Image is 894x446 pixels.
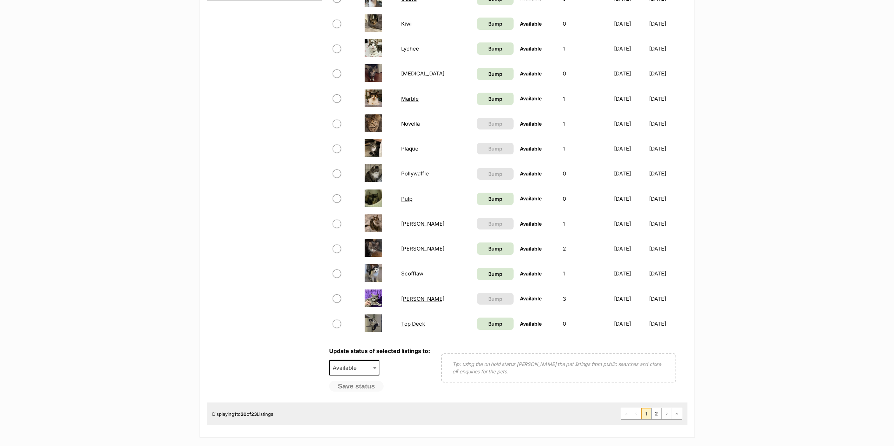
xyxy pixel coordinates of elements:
td: [DATE] [611,87,648,111]
a: Bump [477,318,514,330]
td: [DATE] [649,237,686,261]
span: Available [520,271,542,277]
span: Bump [488,45,502,52]
td: 1 [560,36,610,61]
span: Bump [488,320,502,327]
td: [DATE] [649,112,686,136]
td: [DATE] [611,287,648,311]
label: Update status of selected listings to: [329,347,430,354]
span: Bump [488,220,502,227]
td: 1 [560,112,610,136]
td: [DATE] [611,161,648,186]
a: Kiwi [401,20,412,27]
td: 2 [560,237,610,261]
a: Bump [477,268,514,280]
td: [DATE] [611,312,648,336]
td: [DATE] [649,312,686,336]
span: Available [520,321,542,327]
td: 0 [560,12,610,36]
a: Scofflaw [401,270,423,277]
span: Bump [488,295,502,302]
a: Next page [662,408,672,419]
span: Page 1 [641,408,651,419]
a: [PERSON_NAME] [401,220,444,227]
a: Bump [477,68,514,80]
td: [DATE] [649,87,686,111]
span: Available [520,95,542,101]
strong: 23 [251,411,257,417]
span: Bump [488,195,502,202]
a: Pulp [401,195,412,202]
span: Available [520,295,542,301]
span: Previous page [631,408,641,419]
button: Bump [477,293,514,305]
p: Tip: using the on hold status [PERSON_NAME] the pet listings from public searches and close off e... [452,360,665,375]
a: Last page [672,408,682,419]
td: [DATE] [649,187,686,211]
a: Bump [477,242,514,255]
a: Marble [401,95,419,102]
td: 1 [560,87,610,111]
td: [DATE] [611,187,648,211]
span: Bump [488,145,502,152]
span: Bump [488,120,502,127]
td: [DATE] [649,137,686,161]
span: Available [520,146,542,152]
span: Bump [488,245,502,252]
td: [DATE] [611,12,648,36]
button: Save status [329,381,384,392]
td: 0 [560,161,610,186]
span: Displaying to of Listings [212,411,273,417]
span: Available [520,195,542,201]
td: [DATE] [649,12,686,36]
a: Novella [401,120,420,127]
td: [DATE] [611,237,648,261]
strong: 1 [234,411,236,417]
td: [DATE] [649,36,686,61]
td: [DATE] [649,261,686,286]
button: Bump [477,218,514,229]
button: Bump [477,168,514,180]
button: Bump [477,143,514,154]
td: 0 [560,187,610,211]
span: Available [329,360,380,375]
a: Bump [477,42,514,55]
a: Bump [477,193,514,205]
span: Bump [488,270,502,278]
span: First page [621,408,631,419]
td: [DATE] [649,161,686,186]
a: Pollywaffle [401,170,429,177]
td: 1 [560,137,610,161]
td: 1 [560,261,610,286]
span: Bump [488,70,502,78]
span: Available [520,21,542,27]
td: [DATE] [611,137,648,161]
td: [DATE] [611,261,648,286]
span: Available [520,121,542,127]
a: [PERSON_NAME] [401,295,444,302]
span: Available [520,171,542,177]
span: Available [330,363,364,373]
a: Top Deck [401,320,425,327]
button: Bump [477,118,514,129]
a: [MEDICAL_DATA] [401,70,444,77]
td: [DATE] [611,36,648,61]
td: [DATE] [649,212,686,236]
td: [DATE] [611,61,648,86]
a: Lychee [401,45,419,52]
span: Available [520,246,542,252]
strong: 20 [241,411,247,417]
td: [DATE] [649,287,686,311]
td: [DATE] [649,61,686,86]
a: Plaque [401,145,418,152]
a: [PERSON_NAME] [401,245,444,252]
a: Bump [477,18,514,30]
span: Available [520,46,542,52]
td: 0 [560,312,610,336]
a: Page 2 [652,408,661,419]
td: [DATE] [611,212,648,236]
nav: Pagination [621,408,682,420]
td: [DATE] [611,112,648,136]
span: Bump [488,170,502,178]
span: Bump [488,95,502,102]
